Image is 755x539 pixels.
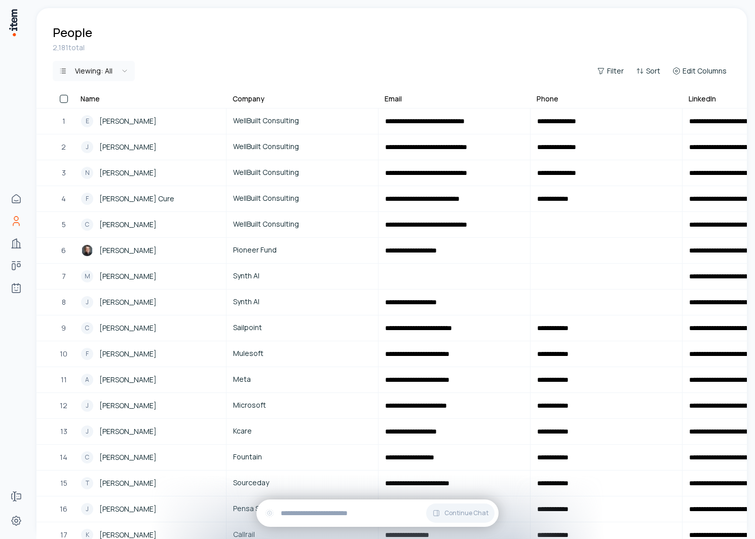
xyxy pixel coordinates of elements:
span: 4 [61,193,66,204]
span: WellBuilt Consulting [233,193,371,204]
div: C [81,322,93,334]
a: Meta [227,368,377,392]
span: 7 [62,271,66,282]
span: [PERSON_NAME] [99,245,157,256]
a: WellBuilt Consulting [227,187,377,211]
span: 8 [62,297,66,308]
div: Viewing: [75,66,112,76]
span: 10 [60,348,67,360]
span: [PERSON_NAME] [99,141,157,153]
span: [PERSON_NAME] Cure [99,193,174,204]
button: Edit Columns [668,64,731,78]
span: Kcare [233,425,371,437]
span: [PERSON_NAME] [99,426,157,437]
span: 1 [62,116,65,127]
a: Mulesoft [227,342,377,366]
a: F[PERSON_NAME] Cure [75,187,225,211]
div: Name [81,94,100,104]
span: [PERSON_NAME] [99,297,157,308]
a: Synth AI [227,264,377,289]
div: 2,181 total [53,43,731,53]
div: Email [385,94,402,104]
h1: People [53,24,92,41]
span: WellBuilt Consulting [233,167,371,178]
div: C [81,219,93,231]
span: 2 [61,141,66,153]
span: Synth AI [233,296,371,307]
span: [PERSON_NAME] [99,452,157,463]
span: Microsoft [233,400,371,411]
div: J [81,503,93,515]
img: Item Brain Logo [8,8,18,37]
a: J[PERSON_NAME] [75,419,225,444]
div: E [81,115,93,127]
a: J[PERSON_NAME] [75,497,225,521]
a: F[PERSON_NAME] [75,342,225,366]
div: J [81,141,93,153]
a: Companies [6,233,26,254]
span: Sort [646,66,660,76]
a: Settings [6,511,26,531]
span: Filter [607,66,624,76]
div: Continue Chat [256,499,499,527]
span: 14 [60,452,67,463]
a: T[PERSON_NAME] [75,471,225,495]
a: M[PERSON_NAME] [75,264,225,289]
a: J[PERSON_NAME] [75,393,225,418]
span: 9 [61,322,66,334]
a: Pensa Systems [227,497,377,521]
span: WellBuilt Consulting [233,219,371,230]
div: F [81,348,93,360]
span: 13 [60,426,67,437]
a: J[PERSON_NAME] [75,135,225,159]
div: F [81,193,93,205]
a: Synth AI [227,290,377,314]
span: [PERSON_NAME] [99,116,157,127]
a: Fountain [227,445,377,470]
a: C[PERSON_NAME] [75,212,225,237]
div: C [81,451,93,463]
span: [PERSON_NAME] [99,219,157,230]
a: Forms [6,486,26,507]
a: Agents [6,278,26,298]
a: C[PERSON_NAME] [75,316,225,340]
a: WellBuilt Consulting [227,161,377,185]
span: 5 [62,219,66,230]
span: [PERSON_NAME] [99,322,157,334]
a: WellBuilt Consulting [227,109,377,133]
span: 15 [60,478,67,489]
div: A [81,374,93,386]
span: Edit Columns [683,66,727,76]
a: Sourceday [227,471,377,495]
a: E[PERSON_NAME] [75,109,225,133]
span: Sailpoint [233,322,371,333]
span: Fountain [233,451,371,462]
div: N [81,167,93,179]
a: Kcare [227,419,377,444]
button: Continue Chat [426,504,495,523]
a: Microsoft [227,393,377,418]
div: M [81,270,93,282]
div: Company [233,94,265,104]
span: Mulesoft [233,348,371,359]
span: Continue Chat [444,509,488,517]
span: [PERSON_NAME] [99,478,157,489]
div: LinkedIn [689,94,716,104]
span: [PERSON_NAME] [99,271,157,282]
span: 3 [62,167,66,178]
img: James Fong [81,244,93,257]
div: T [81,477,93,489]
span: 16 [60,504,67,515]
span: Meta [233,374,371,385]
span: Sourceday [233,477,371,488]
a: Home [6,189,26,209]
span: 12 [60,400,67,411]
a: A[PERSON_NAME] [75,368,225,392]
a: People [6,211,26,231]
span: 6 [61,245,66,256]
div: J [81,400,93,412]
span: [PERSON_NAME] [99,167,157,178]
div: J [81,425,93,438]
a: James Fong[PERSON_NAME] [75,238,225,263]
span: [PERSON_NAME] [99,348,157,360]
